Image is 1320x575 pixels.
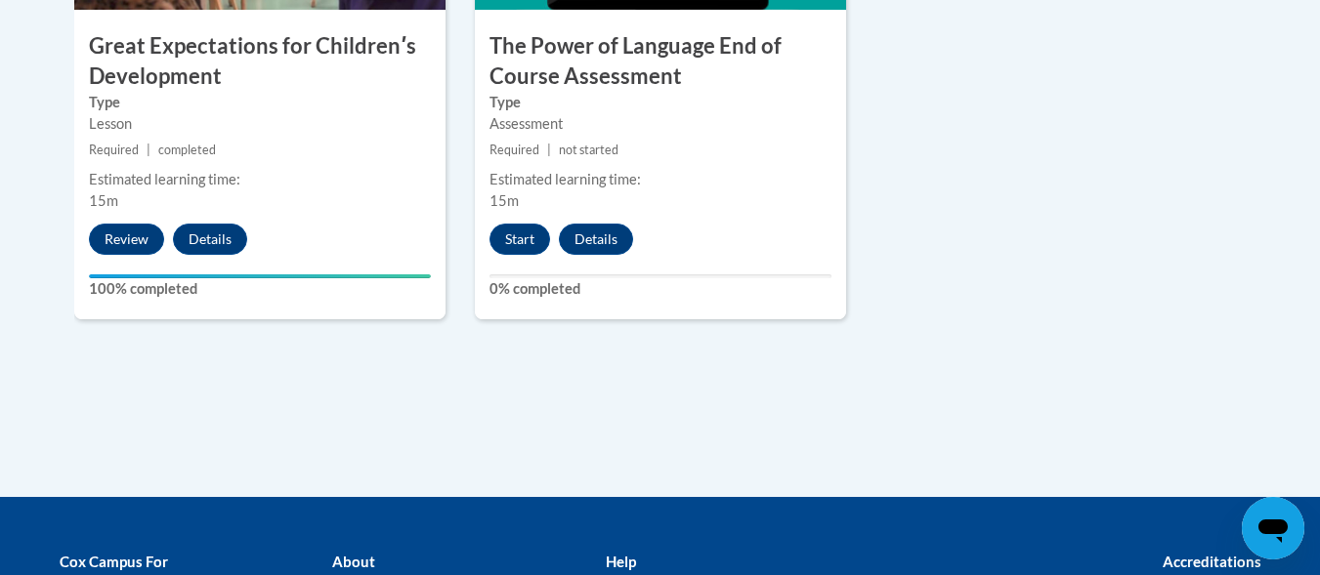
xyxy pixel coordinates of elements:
iframe: Button to launch messaging window [1242,497,1304,559]
span: 15m [490,192,519,209]
span: 15m [89,192,118,209]
div: Lesson [89,113,431,135]
b: About [332,553,375,570]
div: Estimated learning time: [89,169,431,190]
span: | [147,143,150,157]
button: Details [559,224,633,255]
div: Estimated learning time: [490,169,831,190]
span: | [547,143,551,157]
span: Required [89,143,139,157]
button: Start [490,224,550,255]
button: Review [89,224,164,255]
label: Type [89,92,431,113]
b: Help [606,553,636,570]
label: Type [490,92,831,113]
div: Your progress [89,274,431,278]
span: not started [559,143,618,157]
div: Assessment [490,113,831,135]
span: Required [490,143,539,157]
h3: Great Expectations for Childrenʹs Development [74,31,446,92]
label: 0% completed [490,278,831,300]
label: 100% completed [89,278,431,300]
b: Cox Campus For [60,553,168,570]
span: completed [158,143,216,157]
b: Accreditations [1163,553,1261,570]
button: Details [173,224,247,255]
h3: The Power of Language End of Course Assessment [475,31,846,92]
